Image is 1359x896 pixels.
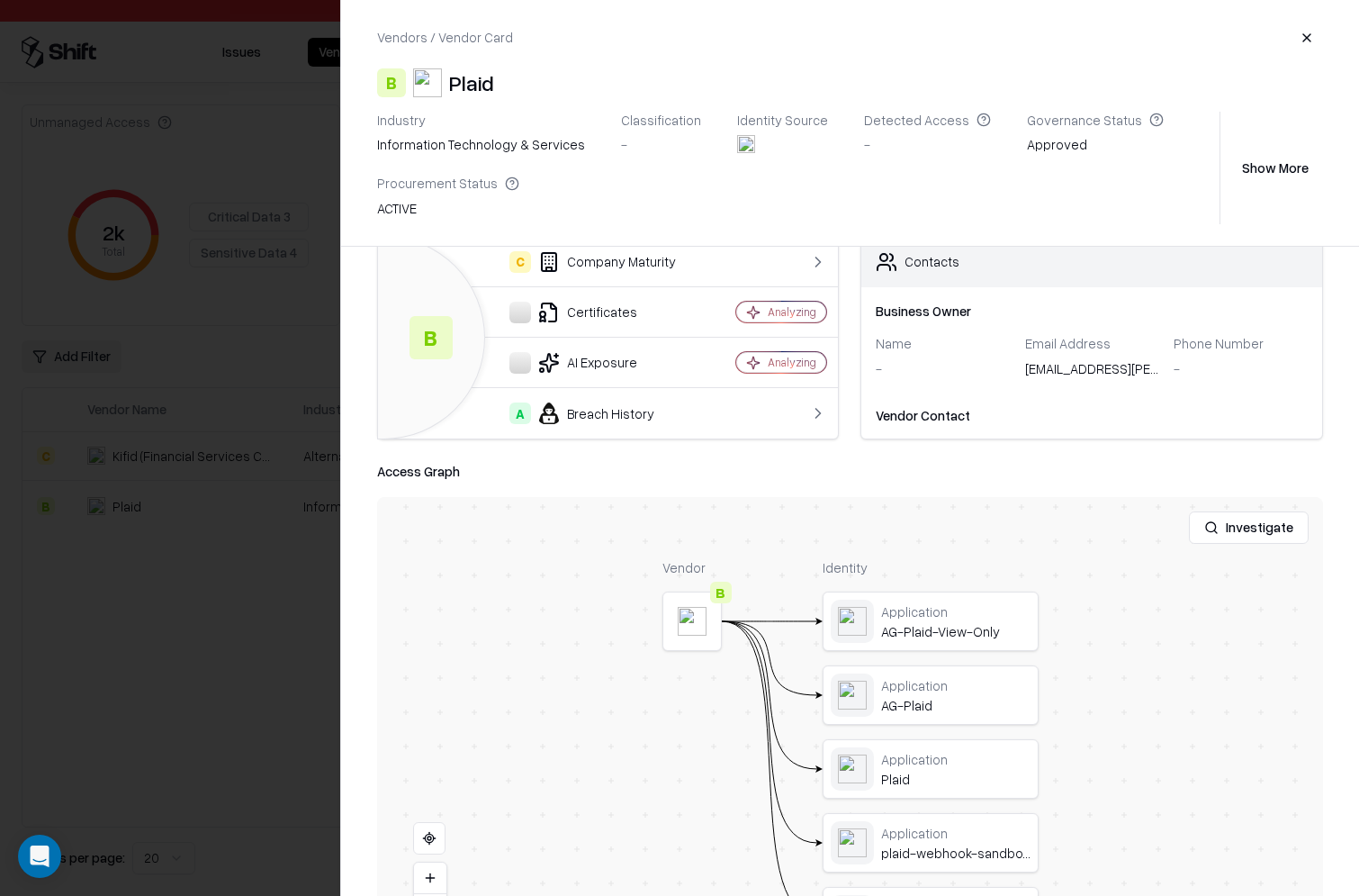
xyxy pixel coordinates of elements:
div: Classification [621,112,701,128]
div: Approved [1027,135,1164,160]
div: C [509,251,531,273]
div: - [621,135,701,154]
div: Business Owner [876,302,1308,321]
img: okta.com [737,135,755,153]
div: Vendors / Vendor Card [377,28,513,47]
div: A [509,403,531,424]
div: AI Exposure [392,352,701,374]
div: Industry [377,112,585,128]
button: Investigate [1189,511,1309,544]
div: - [864,135,991,154]
div: Vendor Contact [876,406,1308,425]
div: AG-Plaid [881,697,1030,713]
div: Plaid [449,68,494,97]
div: ACTIVE [377,199,519,224]
div: Analyzing [768,304,816,320]
div: Identity [823,558,1039,577]
div: B [377,68,406,97]
div: Breach History [392,403,701,424]
div: plaid-webhook-sandbox20240925130805179900000001 [881,845,1030,861]
button: Show More [1228,151,1323,184]
div: information technology & services [377,135,585,154]
div: Email Address [1025,335,1159,351]
div: [EMAIL_ADDRESS][PERSON_NAME][DOMAIN_NAME] [1025,359,1159,385]
div: B [710,582,732,603]
div: Access Graph [377,461,1324,483]
div: Company Maturity [392,251,701,273]
div: Application [881,825,1030,841]
div: Governance Status [1027,112,1164,128]
div: Application [881,603,1030,620]
div: Plaid [881,771,1030,787]
div: Analyzing [768,355,816,370]
div: - [876,359,1010,378]
div: Certificates [392,302,701,323]
div: - [1174,359,1308,378]
div: Name [876,335,1010,351]
div: Phone Number [1174,335,1308,351]
div: Detected Access [864,112,991,128]
div: Procurement Status [377,175,519,191]
div: B [409,316,453,359]
div: Vendor [662,558,722,577]
div: Application [881,677,1030,693]
div: Identity Source [737,112,828,128]
img: Plaid [413,68,442,97]
div: AG-Plaid-View-Only [881,623,1030,639]
div: Application [881,751,1030,767]
div: Contacts [904,252,959,271]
